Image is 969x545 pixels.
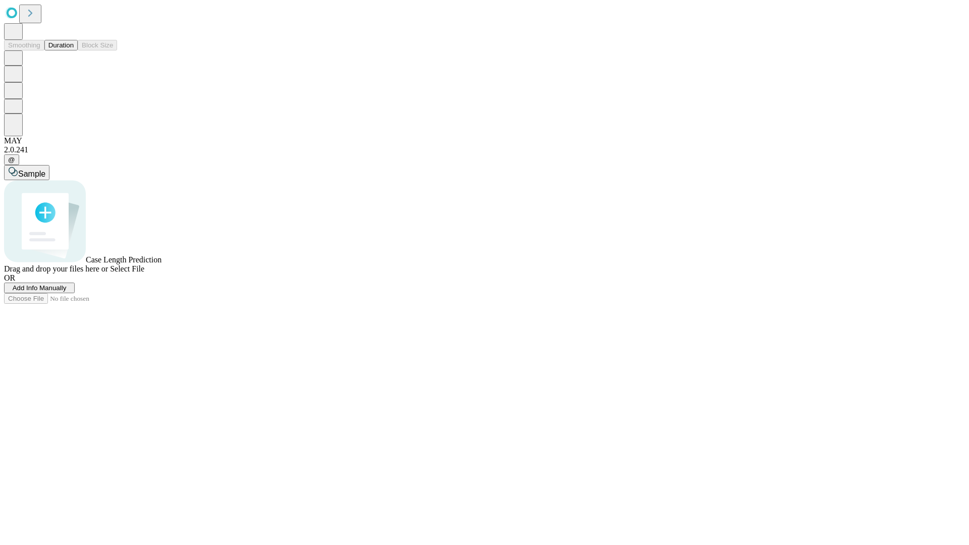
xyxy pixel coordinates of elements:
[18,170,45,178] span: Sample
[4,145,965,154] div: 2.0.241
[110,264,144,273] span: Select File
[4,264,108,273] span: Drag and drop your files here or
[4,274,15,282] span: OR
[13,284,67,292] span: Add Info Manually
[4,136,965,145] div: MAY
[4,283,75,293] button: Add Info Manually
[44,40,78,50] button: Duration
[78,40,117,50] button: Block Size
[8,156,15,163] span: @
[4,154,19,165] button: @
[86,255,161,264] span: Case Length Prediction
[4,40,44,50] button: Smoothing
[4,165,49,180] button: Sample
